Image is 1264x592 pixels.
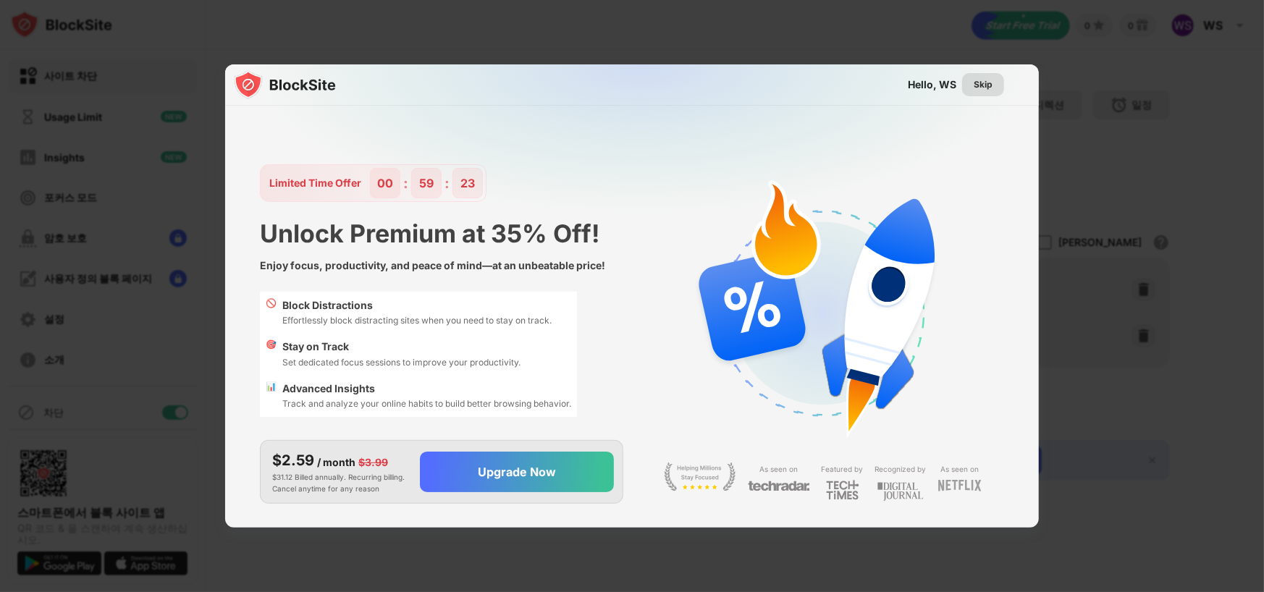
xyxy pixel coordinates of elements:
[272,449,408,494] div: $31.12 Billed annually. Recurring billing. Cancel anytime for any reason
[826,480,859,500] img: light-techtimes.svg
[282,397,571,410] div: Track and analyze your online habits to build better browsing behavior.
[282,381,571,397] div: Advanced Insights
[875,462,927,476] div: Recognized by
[266,381,277,411] div: 📊
[358,454,388,470] div: $3.99
[974,77,993,92] div: Skip
[478,465,556,479] div: Upgrade Now
[748,480,810,492] img: light-techradar.svg
[664,462,736,491] img: light-stay-focus.svg
[940,462,979,476] div: As seen on
[822,462,864,476] div: Featured by
[759,462,798,476] div: As seen on
[317,454,355,470] div: / month
[234,64,1048,351] img: gradient.svg
[282,355,521,369] div: Set dedicated focus sessions to improve your productivity.
[877,480,924,504] img: light-digital-journal.svg
[272,449,314,471] div: $2.59
[938,480,982,491] img: light-netflix.svg
[266,339,277,369] div: 🎯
